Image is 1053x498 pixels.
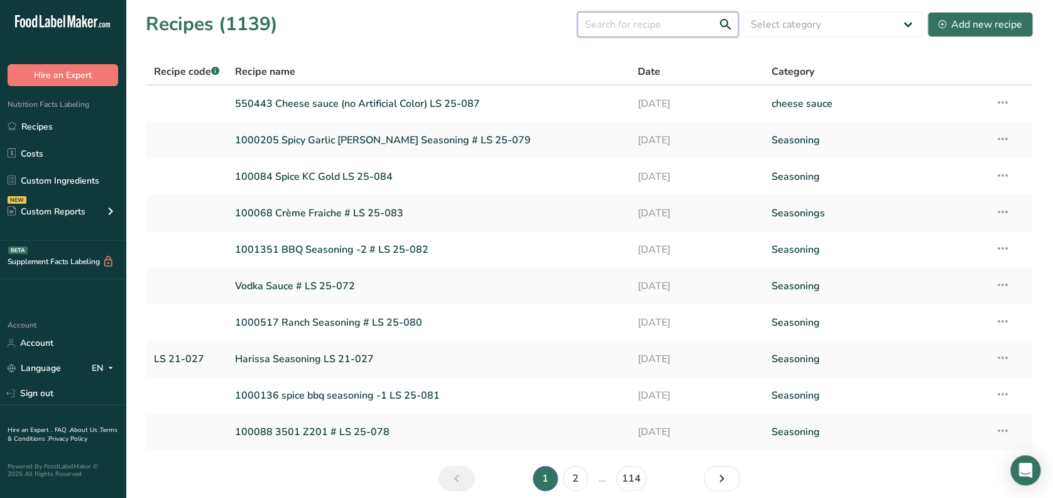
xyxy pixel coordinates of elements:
a: Page 114. [616,466,647,491]
div: Open Intercom Messenger [1010,455,1040,485]
a: About Us . [70,426,100,434]
button: Hire an Expert [8,64,118,86]
a: [DATE] [637,273,756,299]
a: [DATE] [637,309,756,336]
a: [DATE] [637,236,756,263]
a: 100068 Crème Fraiche # LS 25-083 [235,200,623,226]
div: Add new recipe [938,17,1022,32]
h1: Recipes (1139) [146,10,278,38]
a: 100084 Spice KC Gold LS 25-084 [235,163,623,190]
a: [DATE] [637,382,756,409]
div: NEW [8,196,26,204]
div: BETA [8,246,28,254]
a: Seasoning [772,419,980,445]
a: 1000136 spice bbq seasoning -1 LS 25-081 [235,382,623,409]
a: Seasoning [772,346,980,372]
a: Seasoning [772,382,980,409]
a: Page 2. [563,466,588,491]
div: Powered By FoodLabelMaker © 2025 All Rights Reserved [8,463,118,478]
a: [DATE] [637,419,756,445]
a: cheese sauce [772,91,980,117]
a: Terms & Conditions . [8,426,117,443]
a: 1001351 BBQ Seasoning -2 # LS 25-082 [235,236,623,263]
a: Language [8,357,61,379]
a: [DATE] [637,91,756,117]
span: Date [637,64,660,79]
a: [DATE] [637,127,756,153]
a: Vodka Sauce # LS 25-072 [235,273,623,299]
a: 1000205 Spicy Garlic [PERSON_NAME] Seasoning # LS 25-079 [235,127,623,153]
a: Next page [704,466,740,491]
a: 550443 Cheese sauce (no Artificial Color) LS 25-087 [235,91,623,117]
a: Privacy Policy [48,434,87,443]
span: Recipe code [154,65,219,79]
a: Seasoning [772,236,980,263]
a: 1000517 Ranch Seasoning # LS 25-080 [235,309,623,336]
a: Seasoning [772,127,980,153]
a: LS 21-027 [154,346,220,372]
a: Harissa Seasoning LS 21-027 [235,346,623,372]
a: [DATE] [637,346,756,372]
a: 100088 3501 Z201 # LS 25-078 [235,419,623,445]
a: [DATE] [637,163,756,190]
a: [DATE] [637,200,756,226]
span: Category [772,64,814,79]
a: Seasoning [772,309,980,336]
button: Add new recipe [927,12,1033,37]
div: EN [92,361,118,376]
a: Hire an Expert . [8,426,52,434]
a: Seasoning [772,163,980,190]
span: Recipe name [235,64,295,79]
a: Previous page [439,466,475,491]
a: FAQ . [55,426,70,434]
a: Seasoning [772,273,980,299]
div: Custom Reports [8,205,85,218]
a: Seasonings [772,200,980,226]
input: Search for recipe [577,12,738,37]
